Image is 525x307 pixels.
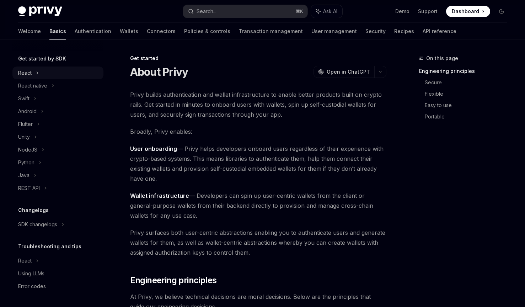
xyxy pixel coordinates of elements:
span: Dashboard [452,8,479,15]
a: Basics [49,23,66,40]
a: Welcome [18,23,41,40]
div: SDK changelogs [18,220,57,229]
span: — Developers can spin up user-centric wallets from the client or general-purpose wallets from the... [130,191,386,221]
span: On this page [426,54,458,63]
div: Search... [197,7,216,16]
a: Easy to use [425,100,513,111]
a: User management [311,23,357,40]
div: React [18,256,32,265]
div: Android [18,107,37,116]
a: Engineering principles [419,65,513,77]
a: Authentication [75,23,111,40]
div: Swift [18,94,30,103]
h5: Changelogs [18,206,49,215]
a: Wallets [120,23,138,40]
a: Recipes [394,23,414,40]
a: Using LLMs [12,267,103,280]
button: Open in ChatGPT [314,66,374,78]
strong: Wallet infrastructure [130,192,189,199]
div: React [18,69,32,77]
span: Broadly, Privy enables: [130,127,386,137]
span: — Privy helps developers onboard users regardless of their experience with crypto-based systems. ... [130,144,386,184]
div: React native [18,81,47,90]
button: Toggle dark mode [496,6,507,17]
div: REST API [18,184,40,192]
span: Privy surfaces both user-centric abstractions enabling you to authenticate users and generate wal... [130,228,386,258]
button: Ask AI [311,5,342,18]
img: dark logo [18,6,62,16]
div: Using LLMs [18,269,44,278]
a: Dashboard [446,6,490,17]
h5: Troubleshooting and tips [18,242,81,251]
a: Secure [425,77,513,88]
h1: About Privy [130,65,188,78]
a: Security [365,23,386,40]
div: Flutter [18,120,33,128]
span: ⌘ K [296,9,303,14]
a: Connectors [147,23,176,40]
div: NodeJS [18,145,37,154]
div: Unity [18,133,30,141]
a: Transaction management [239,23,303,40]
a: API reference [423,23,456,40]
div: Python [18,158,34,167]
a: Policies & controls [184,23,230,40]
a: Portable [425,111,513,122]
a: Error codes [12,280,103,293]
strong: User onboarding [130,145,177,152]
a: Flexible [425,88,513,100]
span: Ask AI [323,8,337,15]
a: Support [418,8,438,15]
div: Error codes [18,282,46,291]
div: Java [18,171,30,180]
span: Privy builds authentication and wallet infrastructure to enable better products built on crypto r... [130,90,386,120]
h5: Get started by SDK [18,54,66,63]
span: Engineering principles [130,275,217,286]
div: Get started [130,55,386,62]
a: Demo [395,8,409,15]
button: Search...⌘K [183,5,307,18]
span: Open in ChatGPT [327,68,370,75]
